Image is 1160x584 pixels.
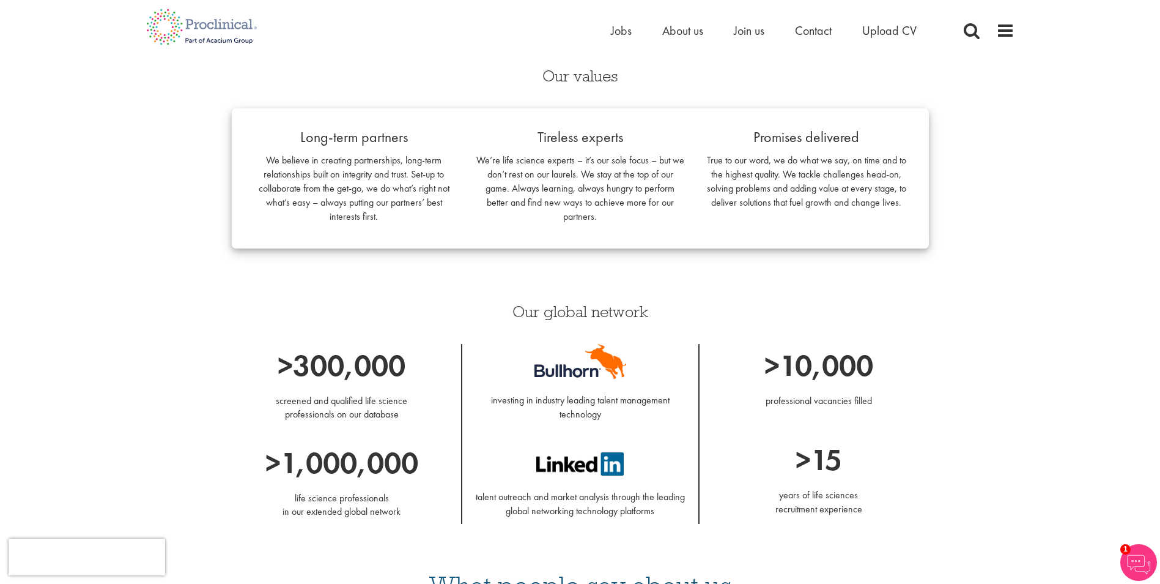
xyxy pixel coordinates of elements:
h3: Our global network [232,304,929,320]
img: Chatbot [1120,544,1157,581]
a: Contact [795,23,832,39]
a: Upload CV [862,23,917,39]
p: life science professionals in our extended global network [232,492,452,520]
span: 1 [1120,544,1131,555]
p: We believe in creating partnerships, long-term relationships built on integrity and trust. Set-up... [250,154,458,223]
p: professional vacancies filled [709,394,929,408]
p: screened and qualified life science professionals on our database [232,394,452,422]
p: Promises delivered [703,127,911,148]
a: Jobs [611,23,632,39]
img: Bullhorn [534,344,626,379]
p: True to our word, we do what we say, on time and to the highest quality. We tackle challenges hea... [703,154,911,209]
p: investing in industry leading talent management technology [471,379,689,422]
img: LinkedIn [536,452,624,476]
p: Long-term partners [250,127,458,148]
p: talent outreach and market analysis through the leading global networking technology platforms [471,476,689,518]
p: Tireless experts [476,127,684,148]
a: Join us [734,23,764,39]
p: years of life sciences recruitment experience [709,489,929,517]
p: >10,000 [709,344,929,387]
p: >15 [709,438,929,482]
p: >1,000,000 [232,441,452,485]
iframe: reCAPTCHA [9,539,165,575]
p: >300,000 [232,344,452,387]
a: About us [662,23,703,39]
p: We’re life science experts – it’s our sole focus – but we don’t rest on our laurels. We stay at t... [476,154,684,223]
h3: Our values [232,68,929,84]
